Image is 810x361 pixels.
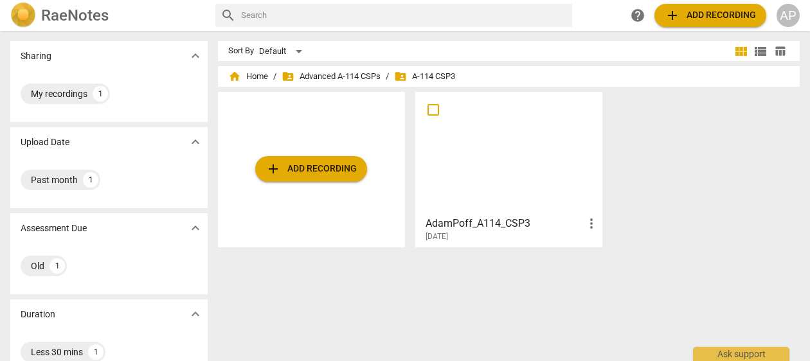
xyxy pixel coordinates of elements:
[83,172,98,188] div: 1
[273,72,276,82] span: /
[654,4,766,27] button: Upload
[665,8,680,23] span: add
[255,156,367,182] button: Upload
[265,161,357,177] span: Add recording
[282,70,294,83] span: folder_shared
[186,304,205,324] button: Show more
[282,70,381,83] span: Advanced A-114 CSPs
[228,70,241,83] span: home
[50,258,65,274] div: 1
[751,42,770,61] button: List view
[93,86,108,101] div: 1
[221,8,236,23] span: search
[259,41,307,62] div: Default
[630,8,645,23] span: help
[21,49,51,63] p: Sharing
[31,173,78,186] div: Past month
[770,42,789,61] button: Table view
[753,44,768,59] span: view_list
[394,70,455,83] span: A-114 CSP3
[426,231,448,242] span: [DATE]
[386,72,389,82] span: /
[228,70,268,83] span: Home
[21,308,55,321] p: Duration
[584,216,599,231] span: more_vert
[426,216,584,231] h3: AdamPoff_A114_CSP3
[265,161,281,177] span: add
[626,4,649,27] a: Help
[241,5,567,26] input: Search
[188,220,203,236] span: expand_more
[31,87,87,100] div: My recordings
[41,6,109,24] h2: RaeNotes
[186,218,205,238] button: Show more
[394,70,407,83] span: folder_shared
[188,134,203,150] span: expand_more
[228,46,254,56] div: Sort By
[186,46,205,66] button: Show more
[10,3,205,28] a: LogoRaeNotes
[186,132,205,152] button: Show more
[732,42,751,61] button: Tile view
[693,347,789,361] div: Ask support
[665,8,756,23] span: Add recording
[88,344,104,360] div: 1
[733,44,749,59] span: view_module
[21,222,87,235] p: Assessment Due
[21,136,69,149] p: Upload Date
[188,48,203,64] span: expand_more
[10,3,36,28] img: Logo
[31,260,44,272] div: Old
[188,306,203,322] span: expand_more
[420,96,598,242] a: AdamPoff_A114_CSP3[DATE]
[774,45,786,57] span: table_chart
[777,4,800,27] button: AP
[31,346,83,358] div: Less 30 mins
